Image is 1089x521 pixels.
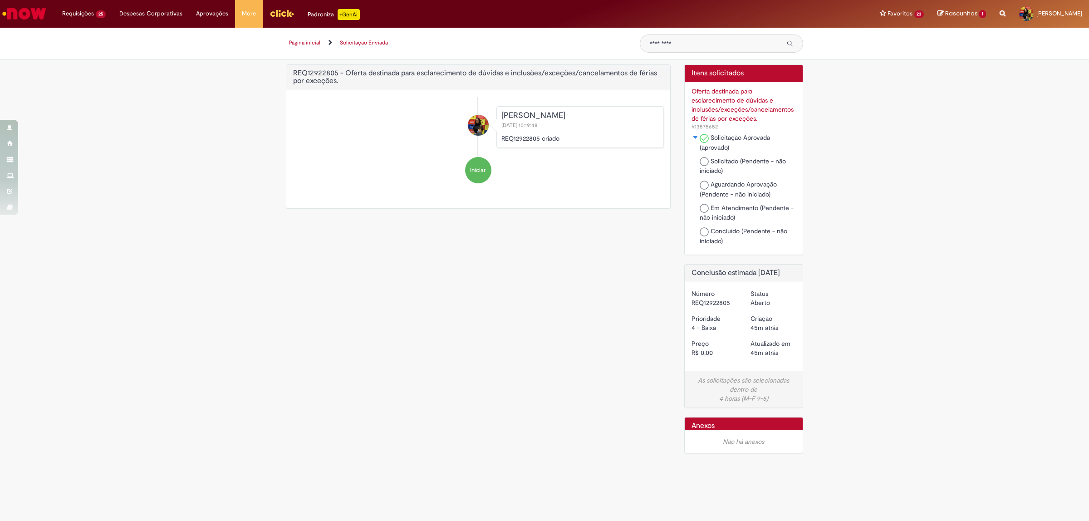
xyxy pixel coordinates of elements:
img: Concluído (Pendente - não iniciado) [700,227,709,236]
h2: REQ12922805 - Oferta destinada para esclarecimento de dúvidas e inclusões/exceções/cancelamentos ... [293,69,663,85]
h2: Conclusão estimada [DATE] [692,269,796,277]
span: 23 [914,10,924,18]
span: [PERSON_NAME] [1036,10,1082,17]
div: Padroniza [308,9,360,20]
p: +GenAi [338,9,360,20]
label: Prioridade [692,314,721,323]
label: Status [751,289,768,298]
span: 25 [96,10,106,18]
span: Aprovações [196,9,228,18]
label: Preço [692,339,709,348]
div: [PERSON_NAME] [501,111,658,120]
span: Solicitado (Pendente - não iniciado) [700,157,786,175]
ul: Histórico de tíquete [293,97,663,192]
span: Concluído (Pendente - não iniciado) [700,227,787,245]
span: Requisições [62,9,94,18]
h2: Itens solicitados [692,69,796,78]
time: 29/09/2025 10:19:48 [751,349,778,357]
a: Oferta destinada para esclarecimento de dúvidas e inclusões/exceções/cancelamentos de férias por ... [692,87,796,131]
span: Favoritos [888,9,912,18]
div: Aberto [751,298,796,307]
span: Número [692,123,718,130]
img: Solicitado (Pendente - não iniciado) [700,157,709,166]
a: Solicitação Enviada [340,39,388,46]
span: 45m atrás [751,349,778,357]
label: Número [692,289,715,298]
label: Criação [751,314,772,323]
span: Em Atendimento (Pendente - não iniciado) [700,204,794,222]
span: 45m atrás [751,324,778,332]
button: Solicitação aprovada Alternar a exibição do estado da fase para Férias de Funcionários [692,133,700,142]
span: [DATE] 10:19:48 [501,122,540,129]
img: click_logo_yellow_360x200.png [270,6,294,20]
span: More [242,9,256,18]
img: ServiceNow [1,5,48,23]
p: REQ12922805 criado [501,134,658,143]
img: Em Atendimento (Pendente - não iniciado) [700,204,709,213]
span: Rascunhos [945,9,978,18]
div: 29/09/2025 10:19:48 [751,348,796,357]
span: Despesas Corporativas [119,9,182,18]
div: REQ12922805 [692,298,737,307]
a: Página inicial [289,39,320,46]
div: 29/09/2025 10:19:48 [751,323,796,332]
span: Aguardando Aprovação (Pendente - não iniciado) [700,180,777,198]
h2: Anexos [692,422,715,430]
img: Solicitação Aprovada (aprovado) [700,134,709,143]
time: 29/09/2025 10:19:48 [751,324,778,332]
img: Expandir o estado da solicitação [692,135,699,140]
div: Oferta destinada para esclarecimento de dúvidas e inclusões/exceções/cancelamentos de férias por ... [692,87,796,123]
ul: Trilhas de página [286,34,626,51]
div: 4 - Baixa [692,323,737,332]
span: Solicitação Aprovada (aprovado) [700,133,770,152]
label: Atualizado em [751,339,790,348]
div: Caroline Ramos De Oliveira Dos Santos [468,115,489,136]
a: Rascunhos [937,10,986,18]
span: 1 [979,10,986,18]
div: As solicitações são selecionadas dentro de 4 horas (M-F 9-5) [692,376,796,403]
li: Caroline Ramos De Oliveira Dos Santos [293,106,663,148]
img: Aguardando Aprovação (Pendente - não iniciado) [700,181,709,190]
em: Não há anexos [723,437,764,446]
span: Iniciar [470,166,486,175]
div: R$ 0,00 [692,348,737,357]
span: R13575652 [692,123,718,130]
